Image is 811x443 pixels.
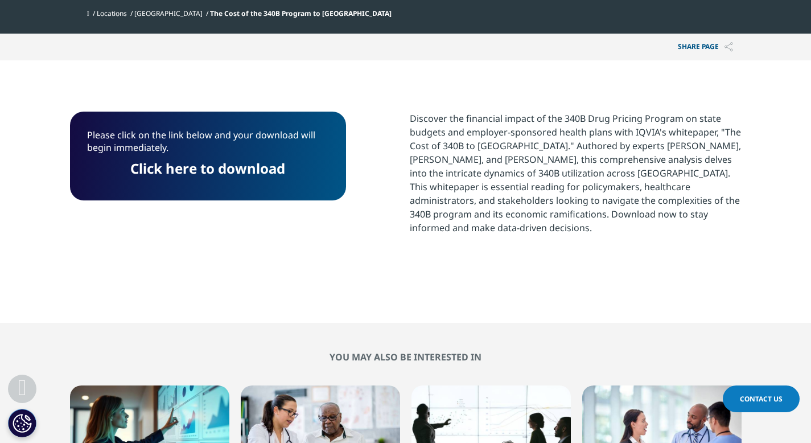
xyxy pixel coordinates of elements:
a: Click here to download [130,159,285,178]
button: Share PAGEShare PAGE [669,34,742,60]
span: The Cost of the 340B Program to [GEOGRAPHIC_DATA] [210,9,392,18]
button: Cookies Settings [8,409,36,437]
a: Contact Us [723,385,800,412]
span: Contact Us [740,394,783,404]
h2: You may also be interested in [70,351,742,363]
a: Locations [97,9,127,18]
p: Share PAGE [669,34,742,60]
p: Discover the financial impact of the 340B Drug Pricing Program on state budgets and employer-spon... [410,112,742,243]
a: [GEOGRAPHIC_DATA] [134,9,203,18]
img: Share PAGE [724,42,733,52]
p: Please click on the link below and your download will begin immediately. [87,129,329,162]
